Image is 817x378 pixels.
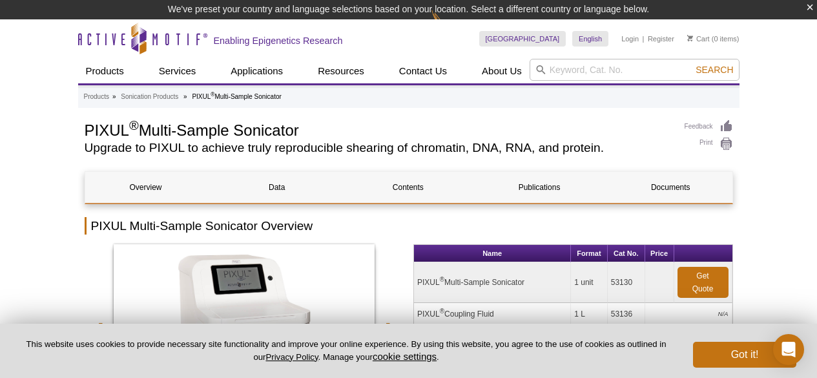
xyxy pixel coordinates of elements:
a: Get Quote [677,267,729,298]
a: Contact Us [391,59,455,83]
a: [GEOGRAPHIC_DATA] [479,31,566,47]
a: Sonication Products [121,91,178,103]
li: PIXUL Multi-Sample Sonicator [192,93,281,100]
a: English [572,31,608,47]
input: Keyword, Cat. No. [530,59,739,81]
a: Login [621,34,639,43]
h1: PIXUL Multi-Sample Sonicator [85,120,672,139]
a: ❯ [376,314,404,344]
td: 53130 [608,262,645,303]
a: Feedback [685,120,733,134]
a: Contents [347,172,469,203]
td: 1 L [571,303,608,326]
a: ❮ [85,314,112,344]
a: Privacy Policy [265,352,318,362]
sup: ® [440,308,444,315]
a: Cart [687,34,710,43]
li: » [183,93,187,100]
h2: Enabling Epigenetics Research [214,35,343,47]
img: Your Cart [687,35,693,41]
td: PIXUL Multi-Sample Sonicator [414,262,571,303]
h2: Upgrade to PIXUL to achieve truly reproducible shearing of chromatin, DNA, RNA, and protein. [85,142,672,154]
sup: ® [440,276,444,283]
th: Cat No. [608,245,645,262]
a: Publications [479,172,600,203]
td: PIXUL Coupling Fluid [414,303,571,326]
button: cookie settings [373,351,437,362]
p: This website uses cookies to provide necessary site functionality and improve your online experie... [21,339,672,363]
a: Data [216,172,338,203]
a: About Us [474,59,530,83]
th: Format [571,245,608,262]
li: | [643,31,645,47]
h2: PIXUL Multi-Sample Sonicator Overview [85,217,733,235]
td: N/A [645,303,732,326]
a: Applications [223,59,291,83]
a: Resources [310,59,372,83]
img: Change Here [431,10,466,40]
a: Register [648,34,674,43]
li: » [112,93,116,100]
td: 53136 [608,303,645,326]
td: 1 unit [571,262,608,303]
th: Name [414,245,571,262]
a: Services [151,59,204,83]
button: Got it! [693,342,796,368]
a: Overview [85,172,207,203]
sup: ® [211,91,214,98]
a: Products [78,59,132,83]
a: Products [84,91,109,103]
span: Search [696,65,733,75]
div: Open Intercom Messenger [773,334,804,365]
a: Print [685,137,733,151]
li: (0 items) [687,31,739,47]
button: Search [692,64,737,76]
sup: ® [129,118,139,132]
th: Price [645,245,674,262]
a: Documents [610,172,731,203]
